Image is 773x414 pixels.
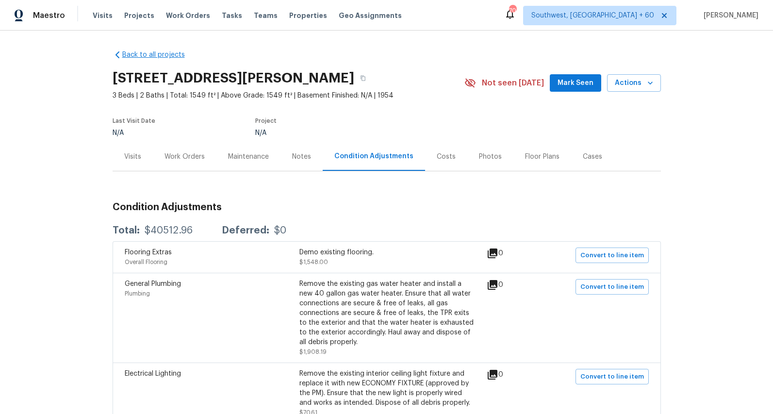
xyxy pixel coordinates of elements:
button: Convert to line item [576,279,649,295]
span: Projects [124,11,154,20]
div: Cases [583,152,602,162]
button: Convert to line item [576,369,649,384]
span: Convert to line item [580,371,644,382]
span: Flooring Extras [125,249,172,256]
div: 0 [487,279,534,291]
div: 0 [487,369,534,381]
span: Convert to line item [580,250,644,261]
button: Mark Seen [550,74,601,92]
span: $1,908.19 [299,349,327,355]
span: 3 Beds | 2 Baths | Total: 1549 ft² | Above Grade: 1549 ft² | Basement Finished: N/A | 1954 [113,91,464,100]
span: Convert to line item [580,282,644,293]
span: Southwest, [GEOGRAPHIC_DATA] + 60 [531,11,654,20]
div: N/A [255,130,442,136]
span: Geo Assignments [339,11,402,20]
span: Work Orders [166,11,210,20]
div: 703 [509,6,516,16]
div: Costs [437,152,456,162]
span: Electrical Lighting [125,370,181,377]
button: Copy Address [354,69,372,87]
div: N/A [113,130,155,136]
div: Floor Plans [525,152,559,162]
a: Back to all projects [113,50,206,60]
span: Last Visit Date [113,118,155,124]
div: Remove the existing gas water heater and install a new 40 gallon gas water heater. Ensure that al... [299,279,474,347]
div: Condition Adjustments [334,151,413,161]
h3: Condition Adjustments [113,202,661,212]
div: Notes [292,152,311,162]
div: Visits [124,152,141,162]
span: Overall Flooring [125,259,167,265]
span: Properties [289,11,327,20]
div: Deferred: [222,226,269,235]
div: Demo existing flooring. [299,248,474,257]
button: Convert to line item [576,248,649,263]
span: Not seen [DATE] [482,78,544,88]
div: Photos [479,152,502,162]
div: $40512.96 [145,226,193,235]
span: Visits [93,11,113,20]
div: Work Orders [164,152,205,162]
span: [PERSON_NAME] [700,11,758,20]
h2: [STREET_ADDRESS][PERSON_NAME] [113,73,354,83]
span: Maestro [33,11,65,20]
span: Plumbing [125,291,150,297]
button: Actions [607,74,661,92]
span: Project [255,118,277,124]
div: $0 [274,226,286,235]
span: General Plumbing [125,281,181,287]
span: $1,548.00 [299,259,328,265]
span: Mark Seen [558,77,593,89]
span: Teams [254,11,278,20]
span: Actions [615,77,653,89]
div: Total: [113,226,140,235]
span: Tasks [222,12,242,19]
div: Remove the existing interior ceiling light fixture and replace it with new ECONOMY FIXTURE (appro... [299,369,474,408]
div: 0 [487,248,534,259]
div: Maintenance [228,152,269,162]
